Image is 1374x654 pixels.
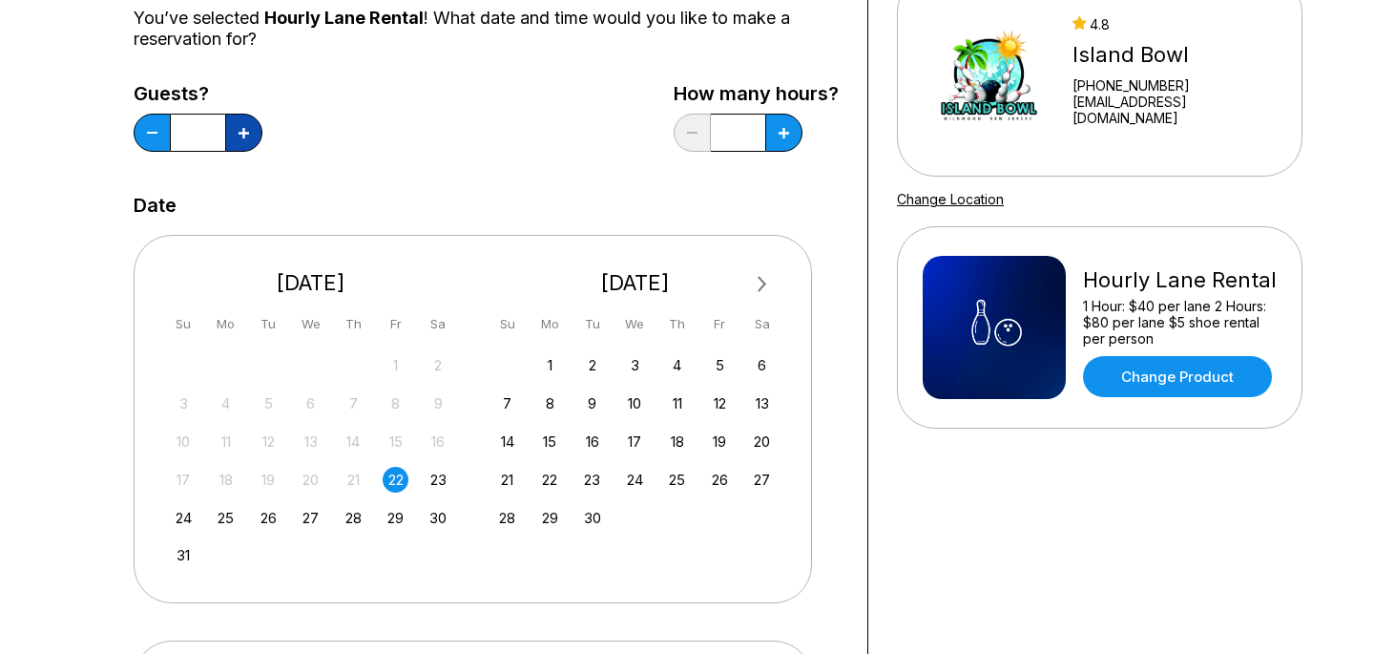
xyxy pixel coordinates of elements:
div: Not available Thursday, August 7th, 2025 [341,390,366,416]
button: Next Month [747,269,778,300]
div: [PHONE_NUMBER] [1072,77,1277,94]
span: Hourly Lane Rental [264,8,424,28]
div: Sa [749,311,775,337]
div: Choose Tuesday, September 2nd, 2025 [579,352,605,378]
div: Choose Monday, August 25th, 2025 [213,505,239,531]
div: Fr [383,311,408,337]
div: Not available Wednesday, August 6th, 2025 [298,390,323,416]
div: We [298,311,323,337]
div: You’ve selected ! What date and time would you like to make a reservation for? [134,8,839,50]
div: Choose Tuesday, September 9th, 2025 [579,390,605,416]
img: Island Bowl [923,4,1055,147]
div: Choose Thursday, September 18th, 2025 [664,429,690,454]
label: Guests? [134,83,262,104]
div: Choose Sunday, September 21st, 2025 [494,467,520,493]
div: Choose Monday, September 22nd, 2025 [537,467,563,493]
div: Choose Friday, September 12th, 2025 [707,390,733,416]
div: [DATE] [488,270,783,296]
div: Choose Wednesday, September 17th, 2025 [622,429,648,454]
div: Not available Friday, August 1st, 2025 [383,352,408,378]
a: Change Location [897,191,1004,207]
div: Not available Saturday, August 9th, 2025 [426,390,451,416]
div: Mo [213,311,239,337]
div: month 2025-08 [168,350,454,569]
a: Change Product [1083,356,1272,397]
div: Choose Friday, September 26th, 2025 [707,467,733,493]
div: Choose Monday, September 15th, 2025 [537,429,563,454]
div: Not available Tuesday, August 5th, 2025 [256,390,281,416]
div: Not available Tuesday, August 19th, 2025 [256,467,281,493]
div: Choose Tuesday, August 26th, 2025 [256,505,281,531]
div: Choose Friday, September 19th, 2025 [707,429,733,454]
div: Not available Tuesday, August 12th, 2025 [256,429,281,454]
div: Choose Saturday, September 20th, 2025 [749,429,775,454]
div: Choose Wednesday, September 10th, 2025 [622,390,648,416]
div: Choose Monday, September 29th, 2025 [537,505,563,531]
div: Not available Thursday, August 21st, 2025 [341,467,366,493]
div: Not available Saturday, August 2nd, 2025 [426,352,451,378]
div: Choose Saturday, September 27th, 2025 [749,467,775,493]
div: Choose Saturday, September 6th, 2025 [749,352,775,378]
div: Choose Sunday, August 24th, 2025 [171,505,197,531]
div: Choose Thursday, September 4th, 2025 [664,352,690,378]
div: Not available Monday, August 11th, 2025 [213,429,239,454]
div: Not available Monday, August 4th, 2025 [213,390,239,416]
div: Not available Sunday, August 17th, 2025 [171,467,197,493]
div: Choose Friday, September 5th, 2025 [707,352,733,378]
div: Hourly Lane Rental [1083,267,1277,293]
div: Tu [256,311,281,337]
div: Not available Saturday, August 16th, 2025 [426,429,451,454]
div: Choose Saturday, August 23rd, 2025 [426,467,451,493]
div: Choose Sunday, September 14th, 2025 [494,429,520,454]
div: Choose Saturday, August 30th, 2025 [426,505,451,531]
div: Choose Sunday, August 31st, 2025 [171,542,197,568]
div: Island Bowl [1072,42,1277,68]
div: Choose Thursday, September 25th, 2025 [664,467,690,493]
img: Hourly Lane Rental [923,256,1066,399]
div: Th [664,311,690,337]
div: Choose Saturday, September 13th, 2025 [749,390,775,416]
div: Mo [537,311,563,337]
div: Choose Wednesday, August 27th, 2025 [298,505,323,531]
div: Choose Tuesday, September 23rd, 2025 [579,467,605,493]
div: Th [341,311,366,337]
div: Choose Wednesday, September 3rd, 2025 [622,352,648,378]
div: Choose Sunday, September 7th, 2025 [494,390,520,416]
div: Not available Wednesday, August 20th, 2025 [298,467,323,493]
div: Choose Monday, September 8th, 2025 [537,390,563,416]
div: Choose Thursday, September 11th, 2025 [664,390,690,416]
div: Tu [579,311,605,337]
div: Su [171,311,197,337]
div: 1 Hour: $40 per lane 2 Hours: $80 per lane $5 shoe rental per person [1083,298,1277,347]
div: Choose Sunday, September 28th, 2025 [494,505,520,531]
div: Choose Tuesday, September 16th, 2025 [579,429,605,454]
div: Not available Friday, August 8th, 2025 [383,390,408,416]
div: Choose Friday, August 22nd, 2025 [383,467,408,493]
div: Not available Wednesday, August 13th, 2025 [298,429,323,454]
a: [EMAIL_ADDRESS][DOMAIN_NAME] [1072,94,1277,126]
label: Date [134,195,177,216]
div: Sa [426,311,451,337]
div: [DATE] [163,270,459,296]
div: Not available Sunday, August 10th, 2025 [171,429,197,454]
div: Not available Monday, August 18th, 2025 [213,467,239,493]
label: How many hours? [674,83,839,104]
div: Choose Tuesday, September 30th, 2025 [579,505,605,531]
div: month 2025-09 [492,350,779,531]
div: Choose Thursday, August 28th, 2025 [341,505,366,531]
div: Su [494,311,520,337]
div: Choose Monday, September 1st, 2025 [537,352,563,378]
div: Not available Sunday, August 3rd, 2025 [171,390,197,416]
div: 4.8 [1072,16,1277,32]
div: Choose Friday, August 29th, 2025 [383,505,408,531]
div: Choose Wednesday, September 24th, 2025 [622,467,648,493]
div: Not available Thursday, August 14th, 2025 [341,429,366,454]
div: Not available Friday, August 15th, 2025 [383,429,408,454]
div: Fr [707,311,733,337]
div: We [622,311,648,337]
